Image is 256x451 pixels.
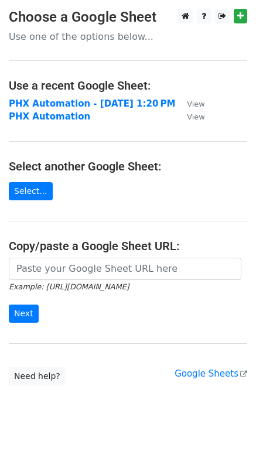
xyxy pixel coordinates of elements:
[175,98,204,109] a: View
[9,367,66,385] a: Need help?
[9,111,90,122] a: PHX Automation
[9,282,129,291] small: Example: [URL][DOMAIN_NAME]
[197,395,256,451] iframe: Chat Widget
[9,9,247,26] h3: Choose a Google Sheet
[187,100,204,108] small: View
[9,78,247,93] h4: Use a recent Google Sheet:
[9,30,247,43] p: Use one of the options below...
[175,368,247,379] a: Google Sheets
[9,98,175,109] a: PHX Automation - [DATE] 1:20 PM
[9,159,247,173] h4: Select another Google Sheet:
[9,182,53,200] a: Select...
[9,239,247,253] h4: Copy/paste a Google Sheet URL:
[175,111,204,122] a: View
[9,258,241,280] input: Paste your Google Sheet URL here
[187,112,204,121] small: View
[9,305,39,323] input: Next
